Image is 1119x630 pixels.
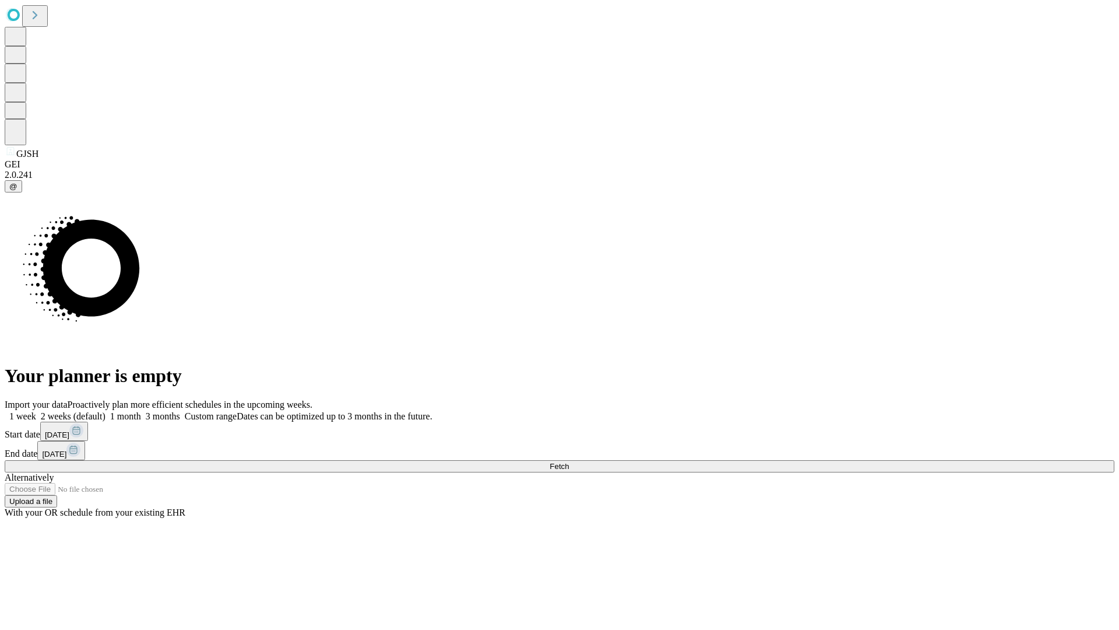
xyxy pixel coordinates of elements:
span: Custom range [185,411,237,421]
span: GJSH [16,149,38,159]
div: 2.0.241 [5,170,1114,180]
div: GEI [5,159,1114,170]
span: [DATE] [42,450,66,459]
h1: Your planner is empty [5,365,1114,387]
span: @ [9,182,17,191]
span: 1 week [9,411,36,421]
button: [DATE] [37,441,85,460]
span: With your OR schedule from your existing EHR [5,508,185,517]
span: 1 month [110,411,141,421]
div: End date [5,441,1114,460]
span: [DATE] [45,430,69,439]
span: 3 months [146,411,180,421]
div: Start date [5,422,1114,441]
span: Alternatively [5,473,54,482]
button: @ [5,180,22,192]
span: 2 weeks (default) [41,411,105,421]
button: [DATE] [40,422,88,441]
span: Import your data [5,400,68,409]
button: Upload a file [5,495,57,508]
span: Proactively plan more efficient schedules in the upcoming weeks. [68,400,312,409]
button: Fetch [5,460,1114,473]
span: Dates can be optimized up to 3 months in the future. [237,411,432,421]
span: Fetch [550,462,569,471]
